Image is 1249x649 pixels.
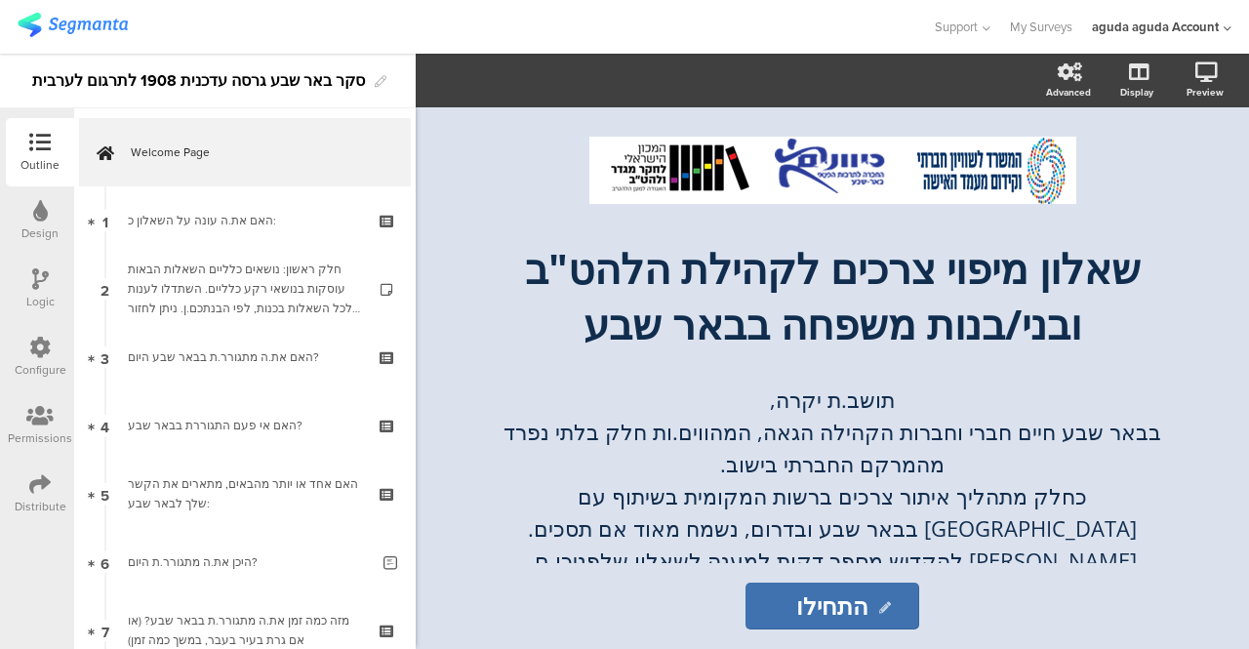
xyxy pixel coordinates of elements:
[128,416,361,435] div: האם אי פעם התגוררת בבאר שבע?
[128,552,369,572] div: היכן את.ה מתגורר.ת היום?
[101,346,109,368] span: 3
[491,384,1174,416] p: תושב.ת יקרה,
[128,211,361,230] div: האם את.ה עונה על השאלון כ:
[79,118,411,186] a: Welcome Page
[79,255,411,323] a: 2 חלק ראשון: נושאים כלליים השאלות הבאות עוסקות בנושאי רקע כלליים. השתדלו לענות לכל השאלות בכנות, ...
[18,13,128,37] img: segmanta logo
[8,429,72,447] div: Permissions
[745,583,918,629] input: Start
[79,528,411,596] a: 6 היכן את.ה מתגורר.ת היום?
[491,480,1174,577] p: כחלק מתהליך איתור צרכים ברשות המקומית בשיתוף עם [GEOGRAPHIC_DATA] בבאר שבע ובדרום, נשמח מאוד אם ת...
[935,18,978,36] span: Support
[32,65,365,97] div: סקר באר שבע גרסה עדכנית 1908 לתרגום לערבית
[101,620,109,641] span: 7
[15,361,66,379] div: Configure
[128,474,361,513] div: האם אחד או יותר מהבאים, מתארים את הקשר שלך לבאר שבע:
[128,260,361,318] div: חלק ראשון: נושאים כלליים השאלות הבאות עוסקות בנושאי רקע כלליים. השתדלו לענות לכל השאלות בכנות, לפ...
[20,156,60,174] div: Outline
[79,186,411,255] a: 1 האם את.ה עונה על השאלון כ:
[79,323,411,391] a: 3 האם את.ה מתגורר.ת בבאר שבע היום?
[101,551,109,573] span: 6
[21,224,59,242] div: Design
[1046,85,1091,100] div: Advanced
[26,293,55,310] div: Logic
[79,391,411,460] a: 4 האם אי פעם התגוררת בבאר שבע?
[471,240,1193,351] p: שאלון מיפוי צרכים לקהילת הלהט"ב ובני/בנות משפחה בבאר שבע
[101,278,109,300] span: 2
[102,210,108,231] span: 1
[1187,85,1224,100] div: Preview
[101,483,109,505] span: 5
[79,460,411,528] a: 5 האם אחד או יותר מהבאים, מתארים את הקשר שלך לבאר שבע:
[15,498,66,515] div: Distribute
[1120,85,1153,100] div: Display
[491,416,1174,480] p: בבאר שבע חיים חברי וחברות הקהילה הגאה, המהווים.ות חלק בלתי נפרד מהמרקם החברתי בישוב.
[1092,18,1219,36] div: aguda aguda Account
[128,347,361,367] div: האם את.ה מתגורר.ת בבאר שבע היום?
[131,142,381,162] span: Welcome Page
[101,415,109,436] span: 4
